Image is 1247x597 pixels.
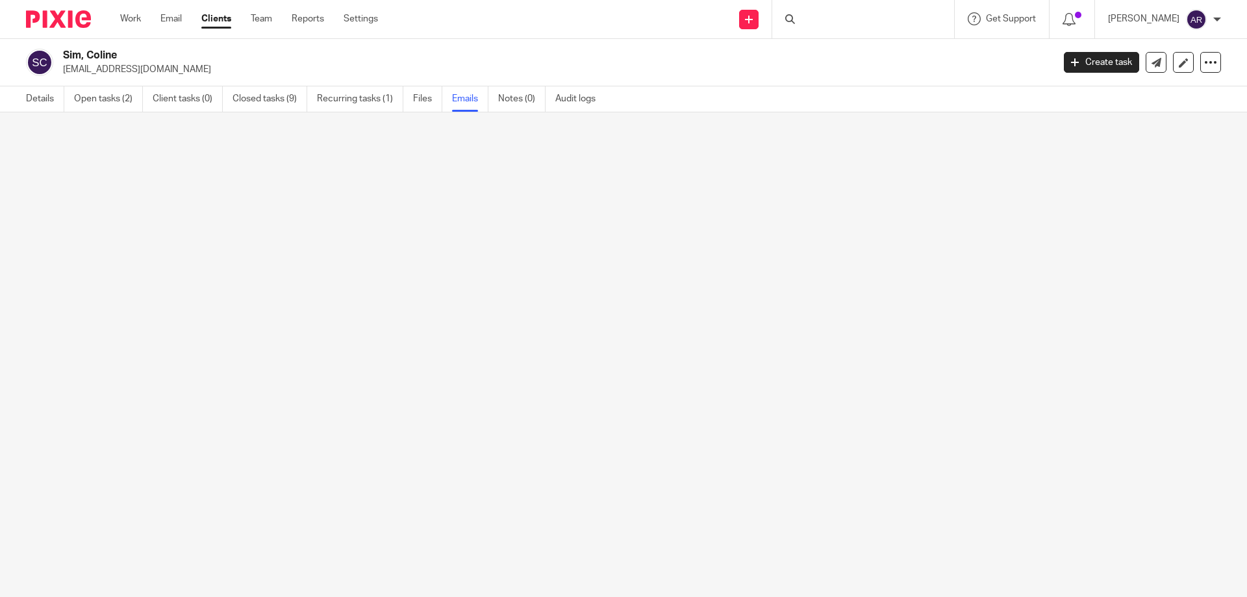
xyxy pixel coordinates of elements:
[233,86,307,112] a: Closed tasks (9)
[201,12,231,25] a: Clients
[1173,52,1194,73] a: Edit client
[26,86,64,112] a: Details
[292,12,324,25] a: Reports
[251,12,272,25] a: Team
[160,12,182,25] a: Email
[26,49,53,76] img: svg%3E
[317,86,403,112] a: Recurring tasks (1)
[413,86,442,112] a: Files
[555,86,605,112] a: Audit logs
[344,12,378,25] a: Settings
[498,86,546,112] a: Notes (0)
[452,86,488,112] a: Emails
[63,63,1044,76] p: [EMAIL_ADDRESS][DOMAIN_NAME]
[1108,12,1179,25] p: [PERSON_NAME]
[120,12,141,25] a: Work
[153,86,223,112] a: Client tasks (0)
[74,86,143,112] a: Open tasks (2)
[63,49,848,62] h2: Sim, Coline
[26,10,91,28] img: Pixie
[1186,9,1207,30] img: svg%3E
[1064,52,1139,73] a: Create task
[1146,52,1166,73] a: Send new email
[986,14,1036,23] span: Get Support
